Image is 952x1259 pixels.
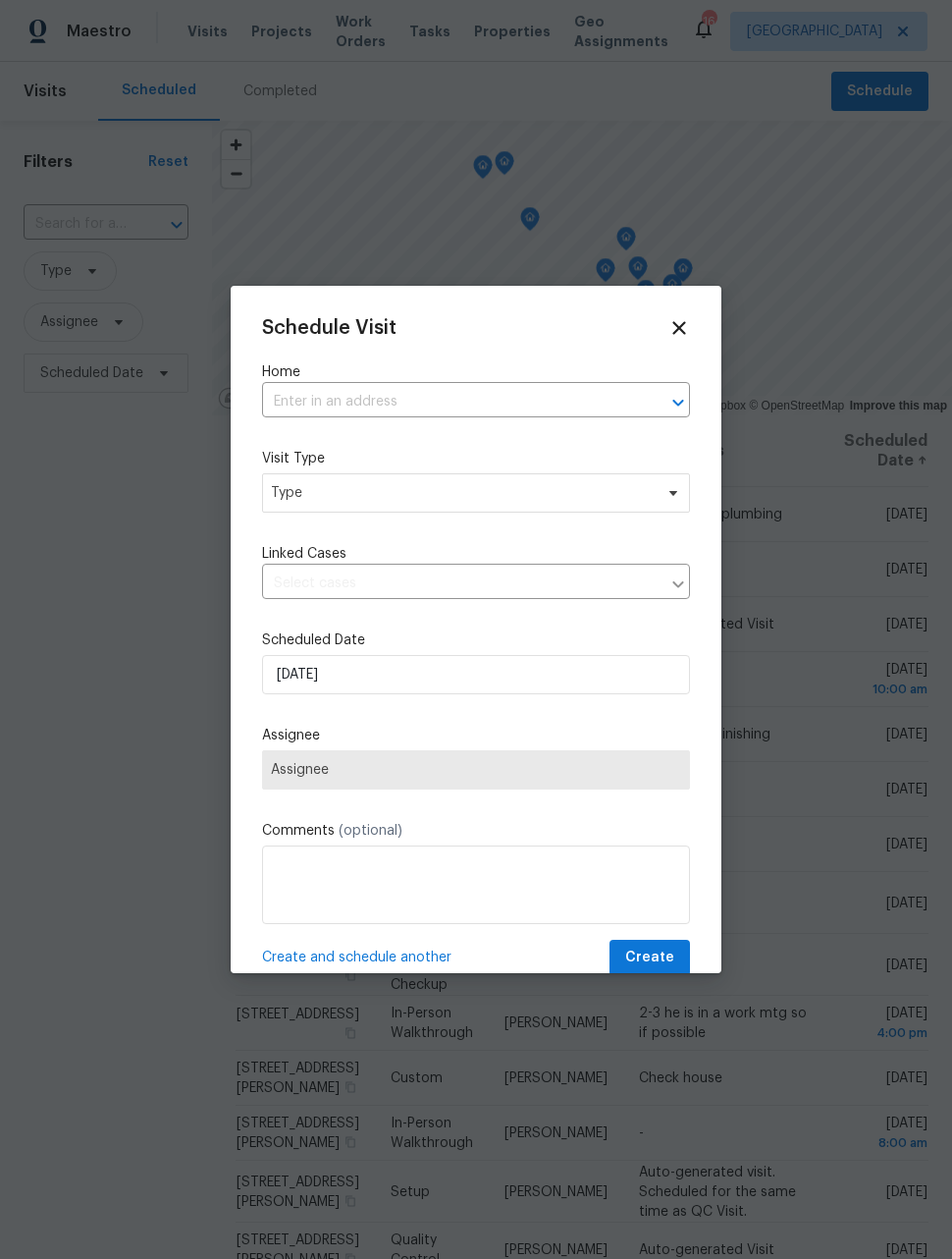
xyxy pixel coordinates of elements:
[262,318,397,338] span: Schedule Visit
[262,655,690,694] input: M/D/YYYY
[262,362,690,382] label: Home
[262,387,635,417] input: Enter in an address
[262,821,690,841] label: Comments
[271,762,681,778] span: Assignee
[625,946,674,970] span: Create
[271,483,653,503] span: Type
[609,940,690,976] button: Create
[262,948,451,967] span: Create and schedule another
[262,630,690,650] label: Scheduled Date
[262,569,661,599] input: Select cases
[262,449,690,468] label: Visit Type
[668,317,690,339] span: Close
[262,726,690,745] label: Assignee
[664,389,692,416] button: Open
[339,824,402,838] span: (optional)
[262,544,346,564] span: Linked Cases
